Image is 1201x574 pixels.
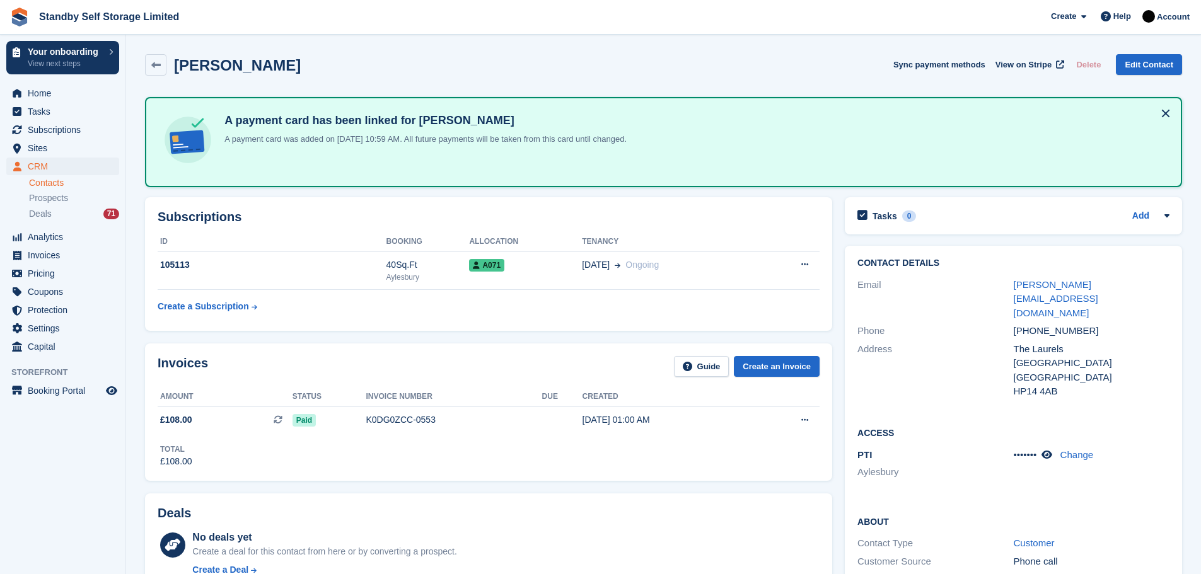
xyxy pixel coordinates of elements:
[158,210,820,224] h2: Subscriptions
[34,6,184,27] a: Standby Self Storage Limited
[857,324,1013,338] div: Phone
[29,208,52,220] span: Deals
[29,192,119,205] a: Prospects
[11,366,125,379] span: Storefront
[1051,10,1076,23] span: Create
[6,41,119,74] a: Your onboarding View next steps
[28,301,103,319] span: Protection
[734,356,820,377] a: Create an Invoice
[158,300,249,313] div: Create a Subscription
[28,103,103,120] span: Tasks
[28,265,103,282] span: Pricing
[857,426,1169,439] h2: Access
[386,258,470,272] div: 40Sq.Ft
[6,319,119,337] a: menu
[6,265,119,282] a: menu
[674,356,729,377] a: Guide
[6,228,119,246] a: menu
[219,113,627,128] h4: A payment card has been linked for [PERSON_NAME]
[160,444,192,455] div: Total
[29,207,119,221] a: Deals 71
[469,259,504,272] span: A071
[582,232,759,252] th: Tenancy
[1014,342,1169,357] div: The Laurels
[6,301,119,319] a: menu
[6,103,119,120] a: menu
[386,232,470,252] th: Booking
[6,139,119,157] a: menu
[28,246,103,264] span: Invoices
[1014,324,1169,338] div: [PHONE_NUMBER]
[28,382,103,399] span: Booking Portal
[857,536,1013,551] div: Contact Type
[1157,11,1190,23] span: Account
[1071,54,1106,75] button: Delete
[192,530,456,545] div: No deals yet
[28,58,103,69] p: View next steps
[6,338,119,355] a: menu
[158,387,293,407] th: Amount
[29,192,68,204] span: Prospects
[28,47,103,56] p: Your onboarding
[6,121,119,139] a: menu
[192,545,456,558] div: Create a deal for this contact from here or by converting a prospect.
[857,554,1013,569] div: Customer Source
[158,258,386,272] div: 105113
[857,449,872,460] span: PTI
[6,382,119,399] a: menu
[28,338,103,355] span: Capital
[160,455,192,468] div: £108.00
[995,59,1052,71] span: View on Stripe
[174,57,301,74] h2: [PERSON_NAME]
[161,113,214,166] img: card-linked-ebf98d0992dc2aeb22e95c0e3c79077019eb2392cfd83c6a337811c24bc77127.svg
[366,413,542,427] div: K0DG0ZCC-0553
[293,414,316,427] span: Paid
[583,413,753,427] div: [DATE] 01:00 AM
[28,84,103,102] span: Home
[104,383,119,398] a: Preview store
[583,387,753,407] th: Created
[873,210,897,222] h2: Tasks
[6,84,119,102] a: menu
[219,133,627,146] p: A payment card was added on [DATE] 10:59 AM. All future payments will be taken from this card unt...
[893,54,985,75] button: Sync payment methods
[28,283,103,301] span: Coupons
[1014,370,1169,385] div: [GEOGRAPHIC_DATA]
[6,283,119,301] a: menu
[1014,554,1169,569] div: Phone call
[1132,209,1149,224] a: Add
[28,319,103,337] span: Settings
[1014,356,1169,370] div: [GEOGRAPHIC_DATA]
[857,342,1013,399] div: Address
[29,177,119,189] a: Contacts
[28,121,103,139] span: Subscriptions
[1014,279,1098,318] a: [PERSON_NAME][EMAIL_ADDRESS][DOMAIN_NAME]
[542,387,583,407] th: Due
[469,232,582,252] th: Allocation
[366,387,542,407] th: Invoice number
[857,515,1169,527] h2: About
[386,272,470,283] div: Aylesbury
[293,387,366,407] th: Status
[582,258,610,272] span: [DATE]
[857,258,1169,268] h2: Contact Details
[158,232,386,252] th: ID
[1014,384,1169,399] div: HP14 4AB
[158,356,208,377] h2: Invoices
[158,506,191,520] h2: Deals
[990,54,1067,75] a: View on Stripe
[158,295,257,318] a: Create a Subscription
[6,158,119,175] a: menu
[1060,449,1094,460] a: Change
[1116,54,1182,75] a: Edit Contact
[103,209,119,219] div: 71
[857,278,1013,321] div: Email
[857,465,1013,479] li: Aylesbury
[902,210,917,222] div: 0
[625,260,659,270] span: Ongoing
[28,158,103,175] span: CRM
[28,228,103,246] span: Analytics
[1142,10,1155,23] img: Stephen Hambridge
[28,139,103,157] span: Sites
[1014,537,1055,548] a: Customer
